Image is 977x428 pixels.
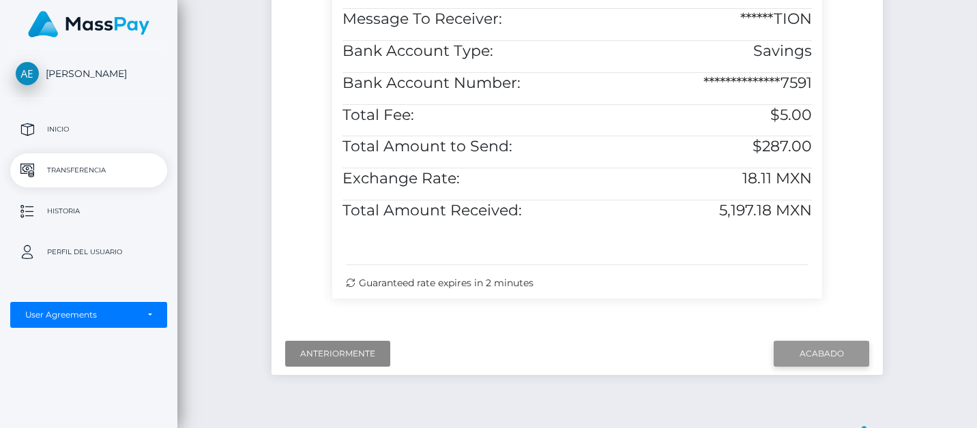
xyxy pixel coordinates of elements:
[28,11,149,37] img: MassPay
[16,160,162,181] p: Transferencia
[587,41,812,62] h5: Savings
[587,168,812,189] h5: 18.11 MXN
[25,309,137,320] div: User Agreements
[342,105,567,126] h5: Total Fee:
[342,9,567,30] h5: Message To Receiver:
[342,136,567,157] h5: Total Amount to Send:
[342,168,567,189] h5: Exchange Rate:
[342,41,567,62] h5: Bank Account Type:
[16,242,162,262] p: Perfil del usuario
[587,136,812,157] h5: $287.00
[10,112,167,147] a: Inicio
[342,73,567,94] h5: Bank Account Number:
[10,302,167,328] button: User Agreements
[10,235,167,269] a: Perfil del usuario
[346,276,808,290] div: Guaranteed rate expires in 2 minutes
[10,67,167,80] span: [PERSON_NAME]
[16,119,162,140] p: Inicio
[16,201,162,221] p: Historia
[587,105,812,126] h5: $5.00
[10,153,167,187] a: Transferencia
[587,200,812,221] h5: 5,197.18 MXN
[342,200,567,221] h5: Total Amount Received:
[10,194,167,228] a: Historia
[774,341,869,367] input: Acabado
[285,341,390,367] input: Anteriormente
